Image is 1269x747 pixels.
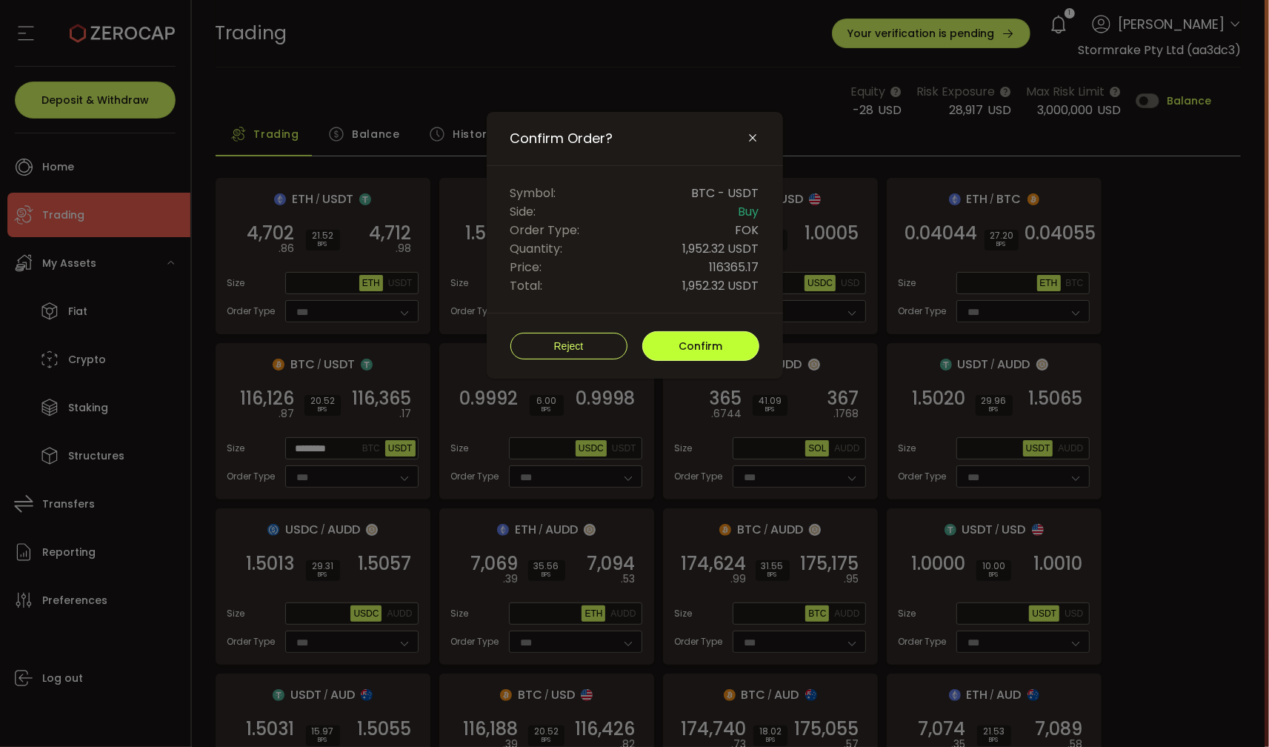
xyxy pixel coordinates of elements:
[642,331,759,361] button: Confirm
[692,184,759,202] span: BTC - USDT
[710,258,759,276] span: 116365.17
[510,333,627,359] button: Reject
[510,239,563,258] span: Quantity:
[510,221,580,239] span: Order Type:
[1195,676,1269,747] iframe: Chat Widget
[510,276,543,295] span: Total:
[510,202,536,221] span: Side:
[683,239,759,258] span: 1,952.32 USDT
[487,112,783,379] div: Confirm Order?
[510,184,556,202] span: Symbol:
[679,339,722,353] span: Confirm
[683,276,759,295] span: 1,952.32 USDT
[554,340,584,352] span: Reject
[736,221,759,239] span: FOK
[510,258,542,276] span: Price:
[739,202,759,221] span: Buy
